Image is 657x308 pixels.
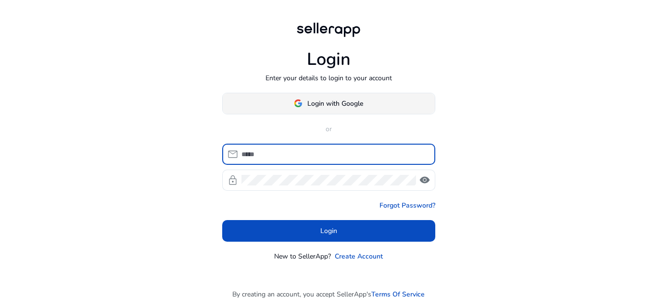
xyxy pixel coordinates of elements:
[294,99,303,108] img: google-logo.svg
[307,49,351,70] h1: Login
[227,174,239,186] span: lock
[371,289,425,299] a: Terms Of Service
[379,200,435,210] a: Forgot Password?
[419,174,430,186] span: visibility
[222,124,435,134] p: or
[222,220,435,242] button: Login
[222,93,435,114] button: Login with Google
[274,251,331,261] p: New to SellerApp?
[265,73,392,83] p: Enter your details to login to your account
[307,99,363,109] span: Login with Google
[227,148,239,160] span: mail
[335,251,383,261] a: Create Account
[320,226,337,236] span: Login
